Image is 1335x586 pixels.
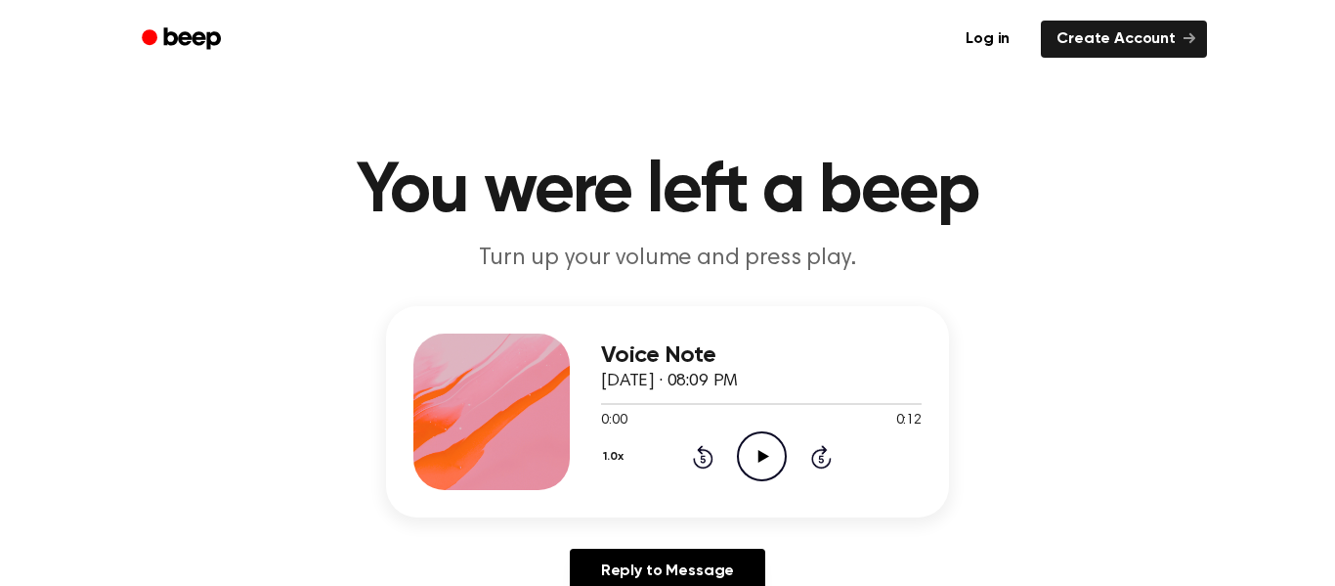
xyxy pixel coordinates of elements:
button: 1.0x [601,440,630,473]
a: Beep [128,21,238,59]
span: [DATE] · 08:09 PM [601,373,738,390]
span: 0:00 [601,411,626,431]
a: Log in [946,17,1029,62]
p: Turn up your volume and press play. [292,243,1043,275]
h3: Voice Note [601,342,922,369]
span: 0:12 [896,411,922,431]
h1: You were left a beep [167,157,1168,227]
a: Create Account [1041,21,1207,58]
